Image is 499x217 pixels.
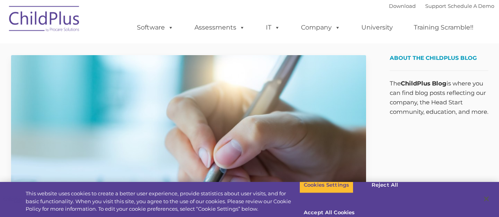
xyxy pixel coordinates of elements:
[425,3,446,9] a: Support
[5,0,84,40] img: ChildPlus by Procare Solutions
[390,54,477,61] span: About the ChildPlus Blog
[26,190,299,213] div: This website uses cookies to create a better user experience, provide statistics about user visit...
[401,80,447,87] strong: ChildPlus Blog
[293,20,348,35] a: Company
[389,3,416,9] a: Download
[389,3,494,9] font: |
[390,79,488,117] p: The is where you can find blog posts reflecting our company, the Head Start community, education,...
[258,20,288,35] a: IT
[478,190,495,208] button: Close
[360,177,409,193] button: Reject All
[353,20,401,35] a: University
[129,20,181,35] a: Software
[448,3,494,9] a: Schedule A Demo
[299,177,353,193] button: Cookies Settings
[187,20,253,35] a: Assessments
[406,20,481,35] a: Training Scramble!!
